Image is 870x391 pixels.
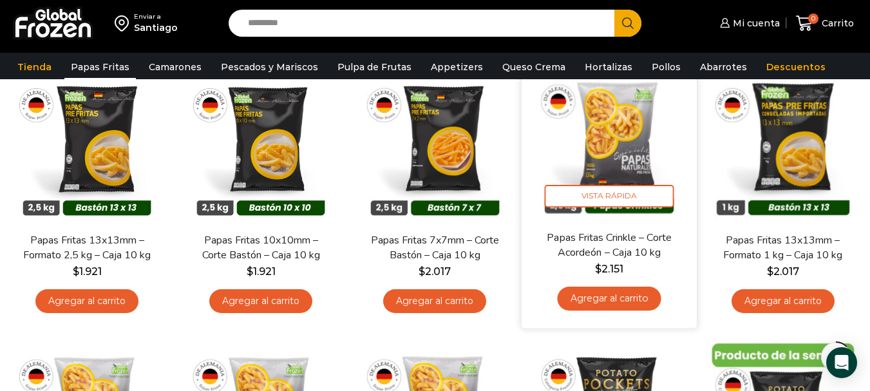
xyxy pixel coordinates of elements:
[134,21,178,34] div: Santiago
[614,10,641,37] button: Search button
[818,17,854,30] span: Carrito
[595,263,623,275] bdi: 2.151
[115,12,134,34] img: address-field-icon.svg
[134,12,178,21] div: Enviar a
[496,55,572,79] a: Queso Crema
[595,263,601,275] span: $
[808,14,818,24] span: 0
[645,55,687,79] a: Pollos
[717,10,780,36] a: Mi cuenta
[557,287,661,310] a: Agregar al carrito: “Papas Fritas Crinkle - Corte Acordeón - Caja 10 kg”
[73,265,79,278] span: $
[35,289,138,313] a: Agregar al carrito: “Papas Fritas 13x13mm - Formato 2,5 kg - Caja 10 kg”
[209,289,312,313] a: Agregar al carrito: “Papas Fritas 10x10mm - Corte Bastón - Caja 10 kg”
[419,265,451,278] bdi: 2.017
[142,55,208,79] a: Camarones
[214,55,325,79] a: Pescados y Mariscos
[191,233,330,263] a: Papas Fritas 10x10mm – Corte Bastón – Caja 10 kg
[247,265,276,278] bdi: 1.921
[760,55,832,79] a: Descuentos
[544,185,674,207] span: Vista Rápida
[365,233,504,263] a: Papas Fritas 7x7mm – Corte Bastón – Caja 10 kg
[383,289,486,313] a: Agregar al carrito: “Papas Fritas 7x7mm - Corte Bastón - Caja 10 kg”
[539,230,679,260] a: Papas Fritas Crinkle – Corte Acordeón – Caja 10 kg
[578,55,639,79] a: Hortalizas
[826,347,857,378] div: Open Intercom Messenger
[694,55,753,79] a: Abarrotes
[17,233,156,263] a: Papas Fritas 13x13mm – Formato 2,5 kg – Caja 10 kg
[419,265,425,278] span: $
[767,265,773,278] span: $
[64,55,136,79] a: Papas Fritas
[73,265,102,278] bdi: 1.921
[11,55,58,79] a: Tienda
[331,55,418,79] a: Pulpa de Frutas
[732,289,835,313] a: Agregar al carrito: “Papas Fritas 13x13mm - Formato 1 kg - Caja 10 kg”
[714,233,853,263] a: Papas Fritas 13x13mm – Formato 1 kg – Caja 10 kg
[767,265,799,278] bdi: 2.017
[247,265,253,278] span: $
[424,55,489,79] a: Appetizers
[793,8,857,39] a: 0 Carrito
[730,17,780,30] span: Mi cuenta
